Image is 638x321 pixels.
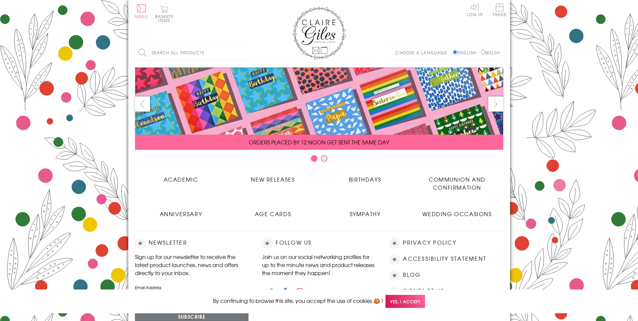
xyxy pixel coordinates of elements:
p: Sign up for our newsletter to receive the latest product launches, news and offers directly to yo... [135,253,249,277]
label: Email Address [135,284,249,291]
a: Age Cards [227,205,319,218]
span: Wedding Occasions [422,210,492,218]
a: Communion and Confirmation [411,170,503,191]
a: Anniversary [135,205,227,218]
span: Anniversary [160,210,202,218]
span: ORDERS PLACED BY 12 NOON GET SENT THE SAME DAY [249,138,389,146]
img: Claire Giles Greetings Cards [292,7,346,60]
a: Accessibility Statement [403,254,486,263]
input: Welsh [481,50,485,54]
span: New Releases [251,175,295,183]
span: Communion and Confirmation [429,175,486,191]
p: Choose a language: [396,50,451,56]
span: Age Cards [255,210,291,218]
button: Carousel Page 1 (Current Slide) [311,155,317,162]
p: Join us on our social networking profiles for up to the minute news and product releases the mome... [262,253,376,277]
a: Trade [493,3,507,18]
button: prev [135,97,150,112]
span: Academic [164,175,198,183]
div: Carousel Pagination [135,155,503,165]
input: English [453,50,457,54]
span: 0 items [158,13,173,23]
a: Privacy Policy [403,238,456,247]
a: Log In [467,3,483,16]
span: Yes, I accept [385,295,425,308]
span: Trade [493,3,507,16]
h2: Follow Us [262,238,376,248]
a: Contact Us [403,286,444,296]
button: Menu [135,4,148,18]
a: New Releases [227,170,319,183]
span: Birthdays [349,175,381,183]
a: Birthdays [319,170,411,183]
span: Menu [135,13,148,19]
label: Welsh [481,50,500,56]
button: Carousel Page 2 [321,155,328,162]
a: Blog [403,270,421,279]
input: Search all products [135,45,252,60]
a: Sympathy [319,205,411,218]
label: English [453,50,479,56]
h2: Newsletter [135,238,249,248]
button: Basket0 items [155,5,173,22]
a: Academic [135,170,227,183]
button: next [488,97,503,112]
span: Sympathy [350,210,381,218]
input: Search [245,45,252,60]
a: Wedding Occasions [411,205,503,218]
